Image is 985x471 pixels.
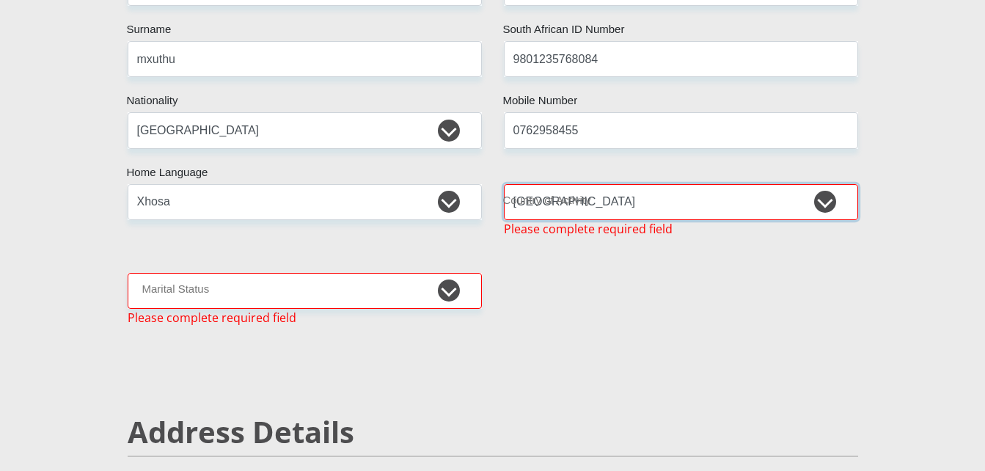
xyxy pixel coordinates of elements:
span: Please complete required field [504,220,673,238]
input: Contact Number [504,112,858,148]
span: Please complete required field [128,309,296,326]
h2: Address Details [128,415,858,450]
input: ID Number [504,41,858,77]
input: Surname [128,41,482,77]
